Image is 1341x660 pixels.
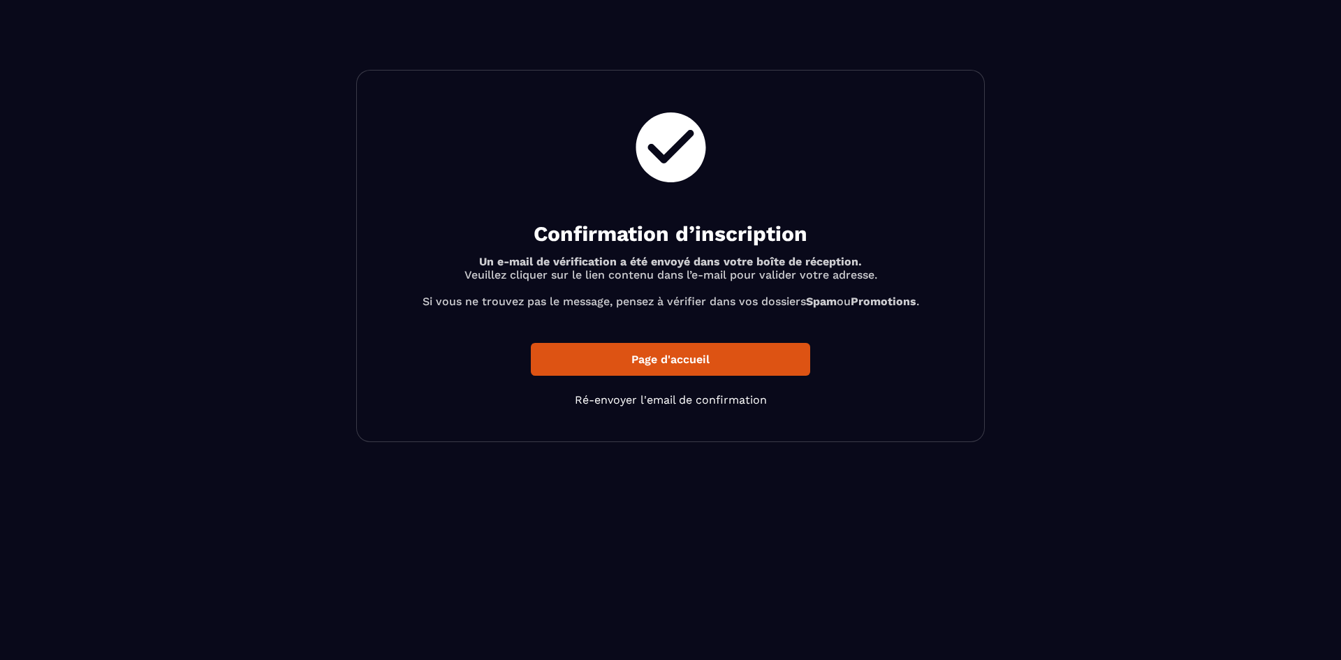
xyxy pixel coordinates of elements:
[392,255,949,308] p: Veuillez cliquer sur le lien contenu dans l’e-mail pour valider votre adresse. Si vous ne trouvez...
[629,105,713,189] img: check
[806,295,837,308] b: Spam
[392,220,949,248] h2: Confirmation d’inscription
[851,295,916,308] b: Promotions
[479,255,862,268] b: Un e-mail de vérification a été envoyé dans votre boîte de réception.
[531,343,810,376] a: Page d'accueil
[575,393,767,406] a: Ré-envoyer l'email de confirmation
